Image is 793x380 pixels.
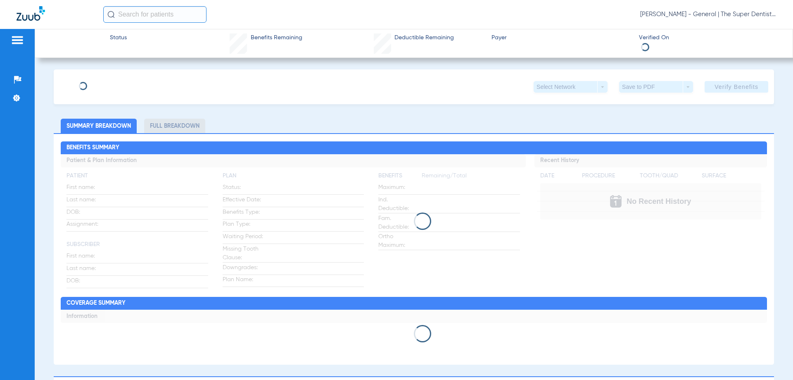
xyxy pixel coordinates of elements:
[639,33,779,42] span: Verified On
[103,6,207,23] input: Search for patients
[144,119,205,133] li: Full Breakdown
[491,33,632,42] span: Payer
[61,141,767,155] h2: Benefits Summary
[110,33,127,42] span: Status
[61,297,767,310] h2: Coverage Summary
[251,33,302,42] span: Benefits Remaining
[61,119,137,133] li: Summary Breakdown
[11,35,24,45] img: hamburger-icon
[640,10,776,19] span: [PERSON_NAME] - General | The Super Dentists
[17,6,45,21] img: Zuub Logo
[394,33,454,42] span: Deductible Remaining
[107,11,115,18] img: Search Icon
